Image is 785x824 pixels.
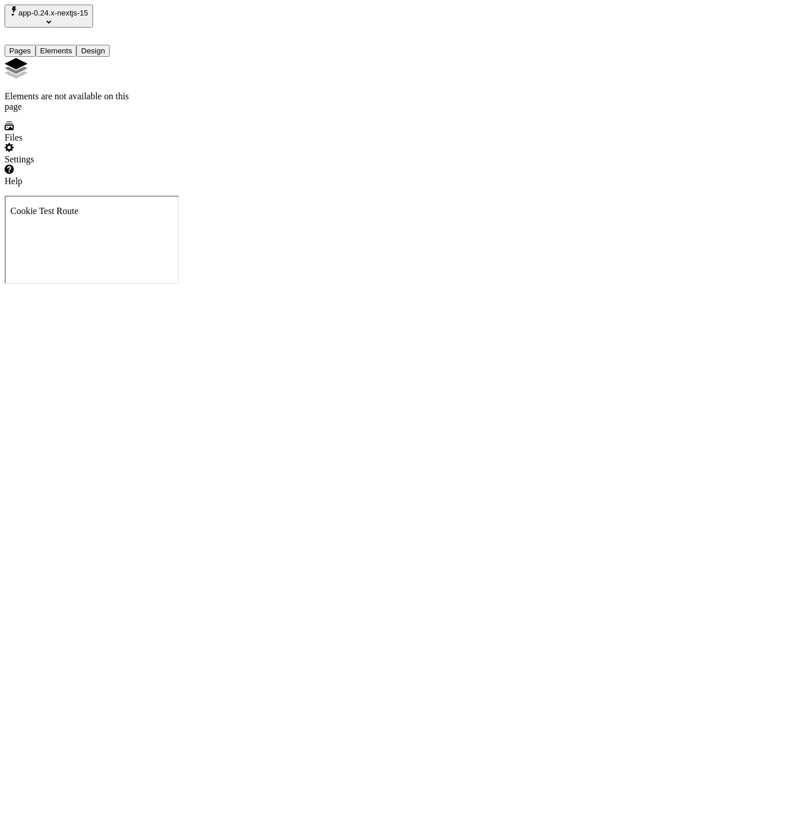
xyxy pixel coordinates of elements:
iframe: Cookie Feature Detection [5,196,179,284]
div: Help [5,176,142,186]
div: Settings [5,154,142,165]
button: Elements [36,45,77,57]
button: Pages [5,45,36,57]
p: Elements are not available on this page [5,91,142,112]
span: app-0.24.x-nextjs-15 [18,9,88,17]
button: Select site [5,5,93,28]
button: Design [76,45,110,57]
div: Files [5,133,142,143]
